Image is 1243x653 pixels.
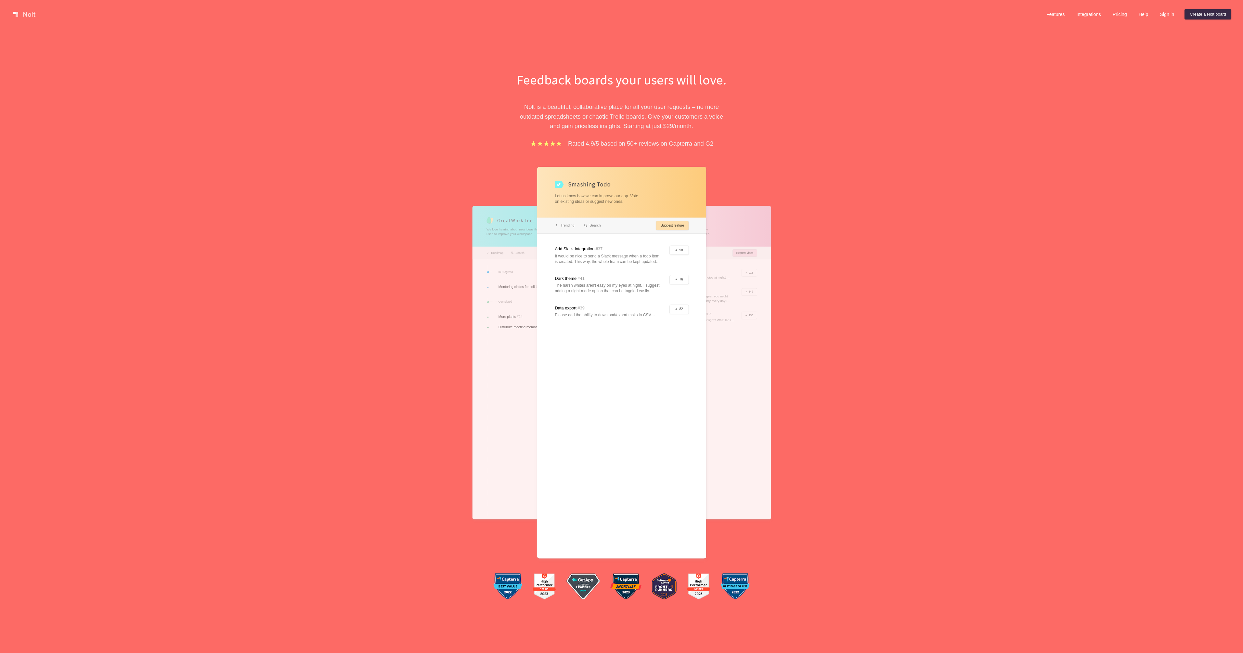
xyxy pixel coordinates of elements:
[1041,9,1070,20] a: Features
[652,573,677,599] img: softwareAdvice.8928b0e2d4.png
[533,571,556,602] img: g2-1.d59c70ff4a.png
[721,573,750,599] img: capterra-2.aadd15ad95.png
[568,139,713,148] p: Rated 4.9/5 based on 50+ reviews on Capterra and G2
[510,102,734,131] p: Nolt is a beautiful, collaborative place for all your user requests – no more outdated spreadshee...
[610,573,641,599] img: capterra-3.4ae8dd4a3b.png
[530,140,563,147] img: stars.b067e34983.png
[1185,9,1231,20] a: Create a Nolt board
[1071,9,1106,20] a: Integrations
[510,70,734,89] h1: Feedback boards your users will love.
[493,573,522,599] img: capterra-1.a005f88887.png
[1155,9,1179,20] a: Sign in
[566,573,600,599] img: getApp.168aadcbc8.png
[1133,9,1154,20] a: Help
[1107,9,1132,20] a: Pricing
[687,571,710,602] img: g2-2.67a1407cb9.png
